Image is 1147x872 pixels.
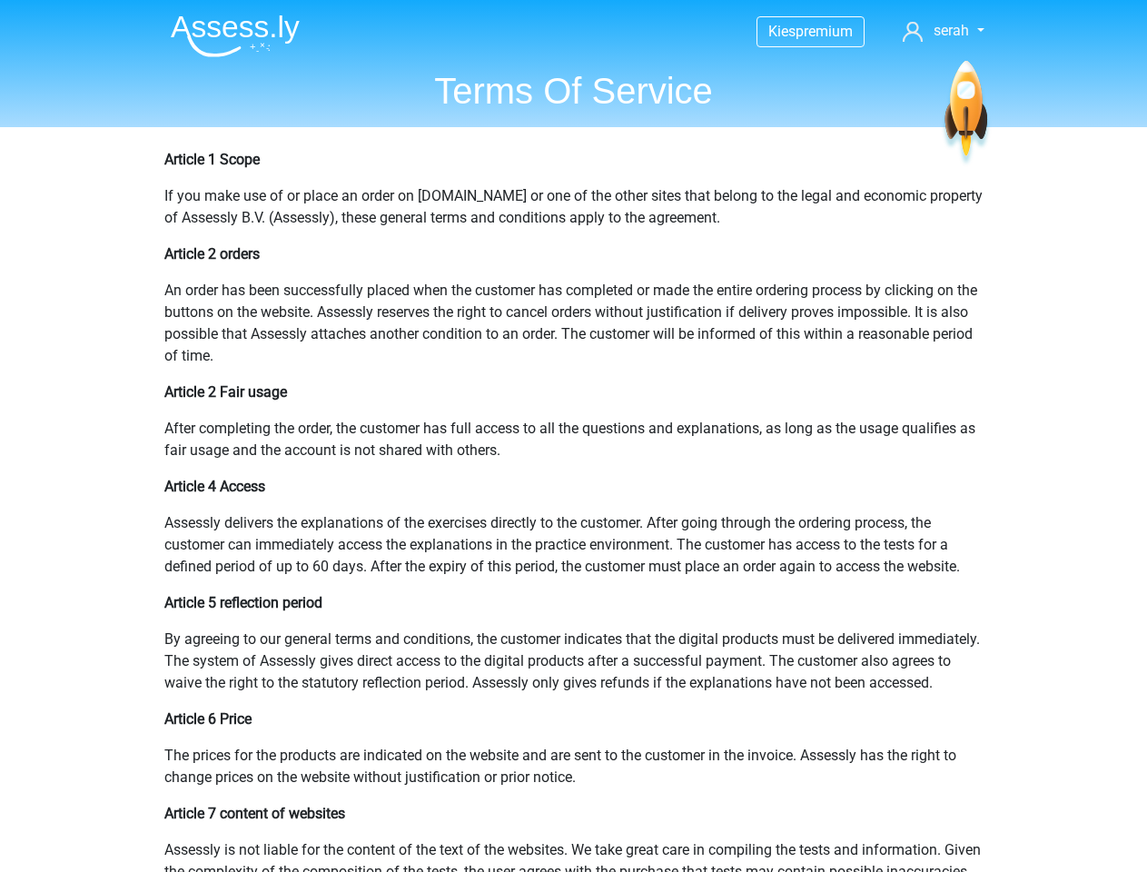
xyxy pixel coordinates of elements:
[934,22,969,39] span: serah
[164,710,252,728] b: Article 6 Price
[768,23,796,40] span: Kies
[164,383,287,401] b: Article 2 Fair usage
[941,61,991,167] img: spaceship.7d73109d6933.svg
[164,805,345,822] b: Article 7 content of websites
[164,745,984,788] p: The prices for the products are indicated on the website and are sent to the customer in the invo...
[164,151,260,168] b: Article 1 Scope
[156,69,992,113] h1: Terms Of Service
[164,185,984,229] p: If you make use of or place an order on [DOMAIN_NAME] or one of the other sites that belong to th...
[757,19,864,44] a: Kiespremium
[164,245,260,263] b: Article 2 orders
[171,15,300,57] img: Assessly
[164,418,984,461] p: After completing the order, the customer has full access to all the questions and explanations, a...
[796,23,853,40] span: premium
[164,629,984,694] p: By agreeing to our general terms and conditions, the customer indicates that the digital products...
[164,280,984,367] p: An order has been successfully placed when the customer has completed or made the entire ordering...
[164,512,984,578] p: Assessly delivers the explanations of the exercises directly to the customer. After going through...
[164,594,322,611] b: Article 5 reflection period
[164,478,265,495] b: Article 4 Access
[895,20,991,42] a: serah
